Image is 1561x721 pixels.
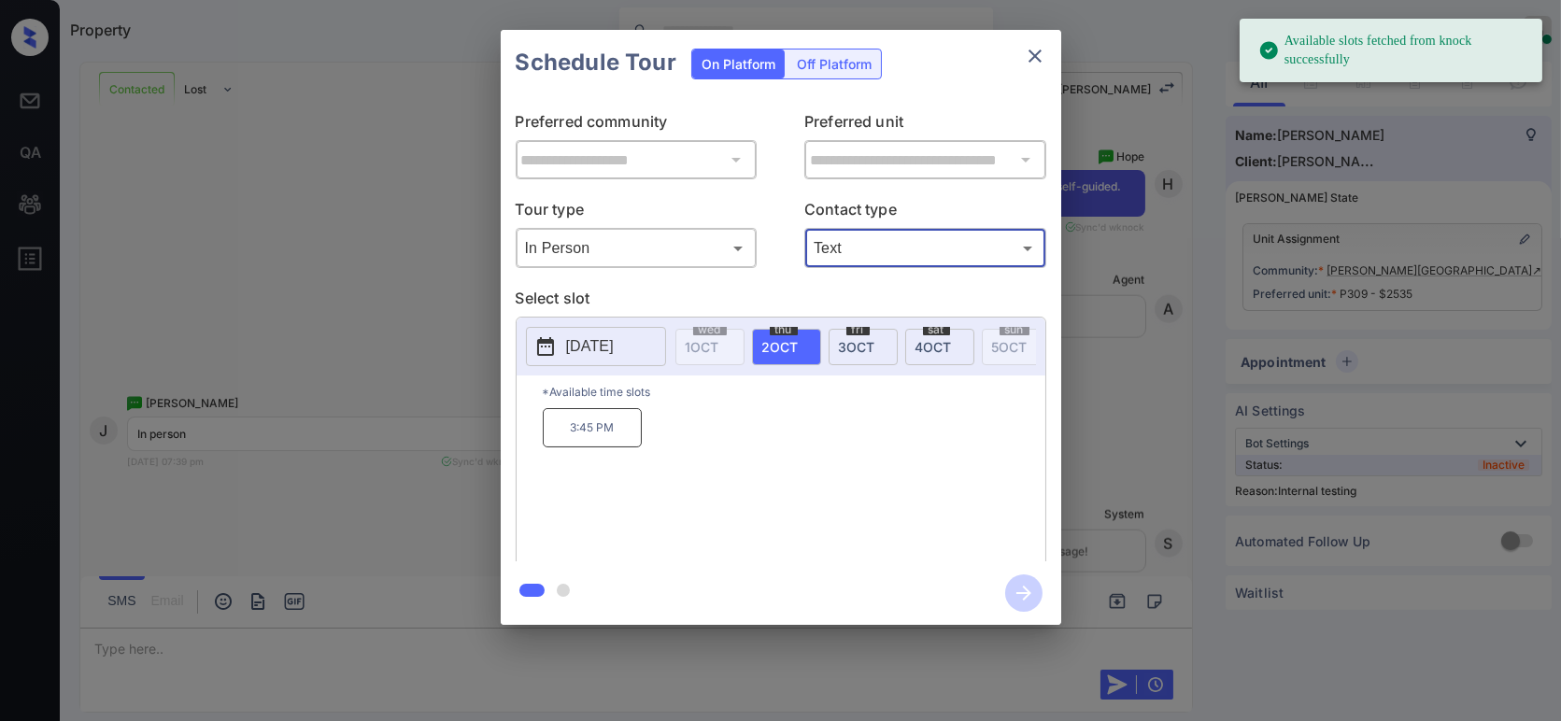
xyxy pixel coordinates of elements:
div: date-select [829,329,898,365]
span: 2 OCT [762,339,799,355]
p: Contact type [804,198,1046,228]
button: close [1016,37,1054,75]
p: *Available time slots [543,375,1045,408]
p: Preferred unit [804,110,1046,140]
div: date-select [752,329,821,365]
h2: Schedule Tour [501,30,691,95]
p: [DATE] [566,335,614,358]
button: btn-next [994,569,1054,617]
p: Select slot [516,287,1046,317]
p: Tour type [516,198,758,228]
p: 3:45 PM [543,408,642,447]
div: date-select [905,329,974,365]
button: [DATE] [526,327,666,366]
span: fri [846,324,870,335]
p: Preferred community [516,110,758,140]
span: sat [923,324,950,335]
div: Available slots fetched from knock successfully [1258,24,1527,77]
span: 4 OCT [915,339,952,355]
div: Text [809,233,1042,263]
span: thu [770,324,798,335]
div: Off Platform [788,49,881,78]
div: On Platform [692,49,785,78]
div: In Person [520,233,753,263]
span: 3 OCT [839,339,875,355]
